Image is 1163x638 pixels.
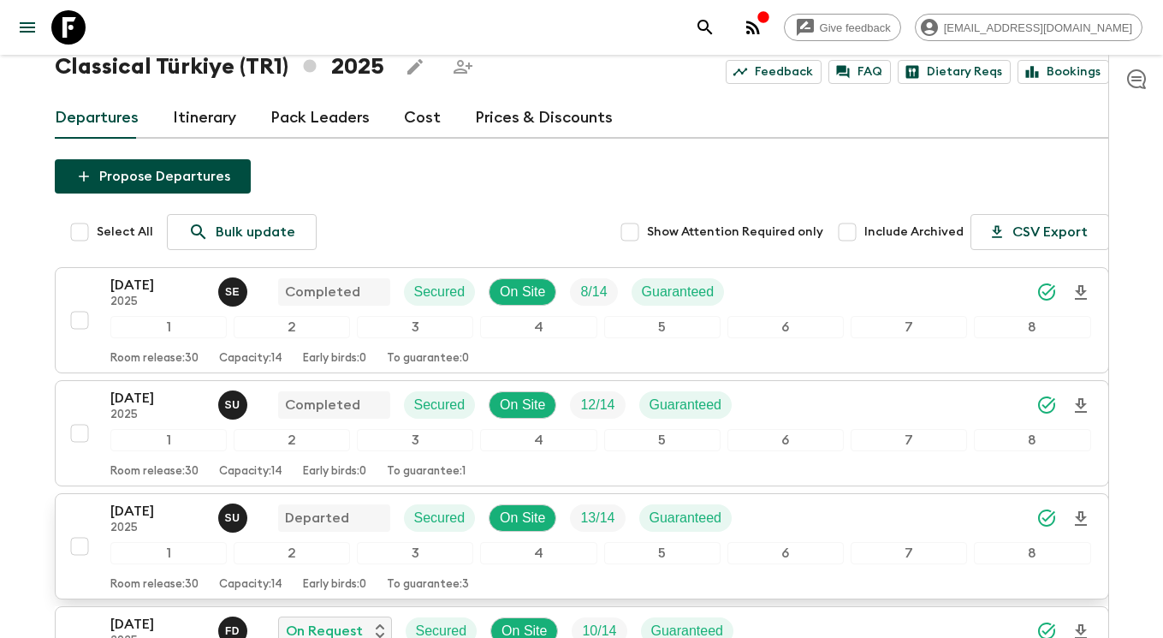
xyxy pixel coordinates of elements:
[387,578,469,592] p: To guarantee: 3
[270,98,370,139] a: Pack Leaders
[580,508,614,528] p: 13 / 14
[55,50,384,84] h1: Classical Türkiye (TR1) 2025
[173,98,236,139] a: Itinerary
[110,614,205,635] p: [DATE]
[110,542,227,564] div: 1
[414,282,466,302] p: Secured
[404,391,476,419] div: Secured
[604,542,721,564] div: 5
[974,316,1090,338] div: 8
[851,542,967,564] div: 7
[647,224,823,241] span: Show Attention Required only
[357,429,473,451] div: 3
[285,508,349,528] p: Departed
[489,391,556,419] div: On Site
[604,429,721,451] div: 5
[604,316,721,338] div: 5
[935,21,1142,34] span: [EMAIL_ADDRESS][DOMAIN_NAME]
[489,278,556,306] div: On Site
[480,429,596,451] div: 4
[727,542,844,564] div: 6
[851,429,967,451] div: 7
[480,542,596,564] div: 4
[446,50,480,84] span: Share this itinerary
[225,624,240,638] p: F D
[688,10,722,45] button: search adventures
[864,224,964,241] span: Include Archived
[110,578,199,592] p: Room release: 30
[475,98,613,139] a: Prices & Discounts
[650,508,722,528] p: Guaranteed
[55,380,1109,486] button: [DATE]2025Sefa UzCompletedSecuredOn SiteTrip FillGuaranteed12345678Room release:30Capacity:14Earl...
[285,395,360,415] p: Completed
[784,14,901,41] a: Give feedback
[1018,60,1109,84] a: Bookings
[55,98,139,139] a: Departures
[110,275,205,295] p: [DATE]
[828,60,891,84] a: FAQ
[500,508,545,528] p: On Site
[110,388,205,408] p: [DATE]
[398,50,432,84] button: Edit this itinerary
[285,282,360,302] p: Completed
[489,504,556,532] div: On Site
[234,542,350,564] div: 2
[642,282,715,302] p: Guaranteed
[1071,509,1091,529] svg: Download Onboarding
[387,465,466,479] p: To guarantee: 1
[404,504,476,532] div: Secured
[726,60,822,84] a: Feedback
[357,316,473,338] div: 3
[1036,282,1057,302] svg: Synced Successfully
[97,224,153,241] span: Select All
[10,10,45,45] button: menu
[219,465,282,479] p: Capacity: 14
[1036,508,1057,528] svg: Synced Successfully
[480,316,596,338] div: 4
[219,578,282,592] p: Capacity: 14
[110,501,205,522] p: [DATE]
[727,429,844,451] div: 6
[387,352,469,366] p: To guarantee: 0
[570,278,617,306] div: Trip Fill
[500,395,545,415] p: On Site
[414,508,466,528] p: Secured
[974,429,1090,451] div: 8
[110,295,205,309] p: 2025
[810,21,900,34] span: Give feedback
[898,60,1011,84] a: Dietary Reqs
[110,522,205,535] p: 2025
[570,391,625,419] div: Trip Fill
[974,542,1090,564] div: 8
[55,267,1109,373] button: [DATE]2025Süleyman ErköseCompletedSecuredOn SiteTrip FillGuaranteed12345678Room release:30Capacit...
[216,222,295,242] p: Bulk update
[218,509,251,522] span: Sefa Uz
[1071,396,1091,416] svg: Download Onboarding
[55,159,251,194] button: Propose Departures
[219,352,282,366] p: Capacity: 14
[218,622,251,635] span: Fatih Develi
[727,316,844,338] div: 6
[110,408,205,422] p: 2025
[303,352,366,366] p: Early birds: 0
[218,283,251,296] span: Süleyman Erköse
[1071,283,1091,303] svg: Download Onboarding
[915,14,1142,41] div: [EMAIL_ADDRESS][DOMAIN_NAME]
[650,395,722,415] p: Guaranteed
[404,278,476,306] div: Secured
[500,282,545,302] p: On Site
[580,395,614,415] p: 12 / 14
[1036,395,1057,415] svg: Synced Successfully
[357,542,473,564] div: 3
[110,316,227,338] div: 1
[414,395,466,415] p: Secured
[167,214,317,250] a: Bulk update
[970,214,1109,250] button: CSV Export
[580,282,607,302] p: 8 / 14
[303,578,366,592] p: Early birds: 0
[234,429,350,451] div: 2
[55,493,1109,599] button: [DATE]2025Sefa UzDepartedSecuredOn SiteTrip FillGuaranteed12345678Room release:30Capacity:14Early...
[110,465,199,479] p: Room release: 30
[110,429,227,451] div: 1
[234,316,350,338] div: 2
